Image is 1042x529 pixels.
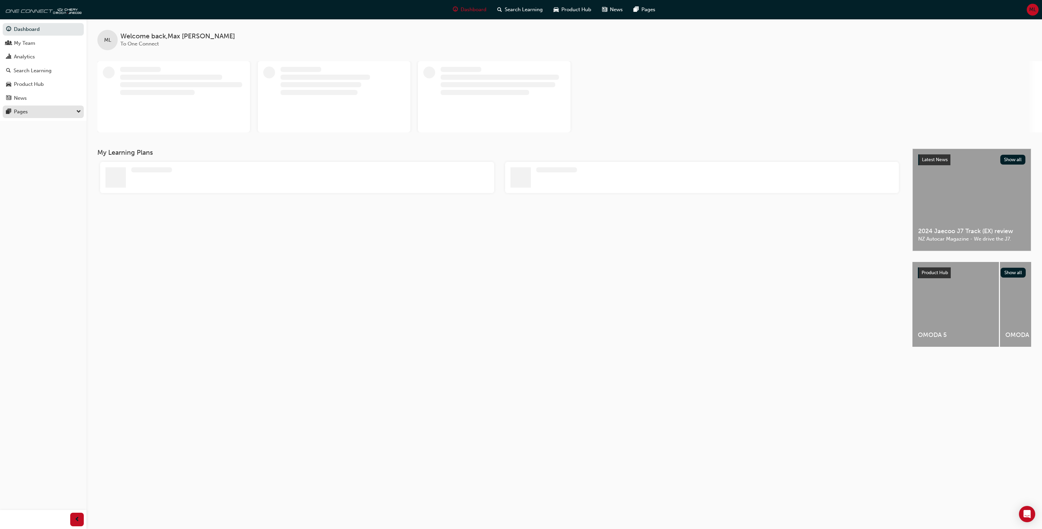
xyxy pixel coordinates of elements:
[3,106,84,118] button: Pages
[634,5,639,14] span: pages-icon
[6,54,11,60] span: chart-icon
[14,53,35,61] div: Analytics
[912,149,1031,251] a: Latest NewsShow all2024 Jaecoo J7 Track (EX) reviewNZ Autocar Magazine - We drive the J7.
[1001,268,1026,278] button: Show all
[14,39,35,47] div: My Team
[628,3,661,17] a: pages-iconPages
[610,6,623,14] span: News
[505,6,543,14] span: Search Learning
[3,37,84,50] a: My Team
[918,331,993,339] span: OMODA 5
[1000,155,1026,165] button: Show all
[922,270,948,276] span: Product Hub
[6,68,11,74] span: search-icon
[447,3,492,17] a: guage-iconDashboard
[497,5,502,14] span: search-icon
[3,78,84,91] a: Product Hub
[461,6,486,14] span: Dashboard
[76,108,81,116] span: down-icon
[120,41,159,47] span: To One Connect
[1029,6,1036,14] span: ML
[14,67,52,75] div: Search Learning
[3,3,81,16] img: oneconnect
[453,5,458,14] span: guage-icon
[492,3,548,17] a: search-iconSearch Learning
[6,26,11,33] span: guage-icon
[641,6,655,14] span: Pages
[104,36,111,44] span: ML
[3,64,84,77] a: Search Learning
[14,94,27,102] div: News
[3,92,84,105] a: News
[918,267,1026,278] a: Product HubShow all
[918,235,1025,243] span: NZ Autocar Magazine - We drive the J7.
[918,154,1025,165] a: Latest NewsShow all
[120,33,235,40] span: Welcome back , Max [PERSON_NAME]
[918,227,1025,235] span: 2024 Jaecoo J7 Track (EX) review
[554,5,559,14] span: car-icon
[14,80,44,88] div: Product Hub
[97,149,902,156] h3: My Learning Plans
[922,157,948,163] span: Latest News
[1027,4,1039,16] button: ML
[3,22,84,106] button: DashboardMy TeamAnalyticsSearch LearningProduct HubNews
[597,3,628,17] a: news-iconNews
[6,95,11,101] span: news-icon
[6,109,11,115] span: pages-icon
[6,40,11,46] span: people-icon
[14,108,28,116] div: Pages
[6,81,11,88] span: car-icon
[1019,506,1035,522] div: Open Intercom Messenger
[561,6,591,14] span: Product Hub
[548,3,597,17] a: car-iconProduct Hub
[602,5,607,14] span: news-icon
[3,23,84,36] a: Dashboard
[912,262,999,347] a: OMODA 5
[75,515,80,524] span: prev-icon
[3,51,84,63] a: Analytics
